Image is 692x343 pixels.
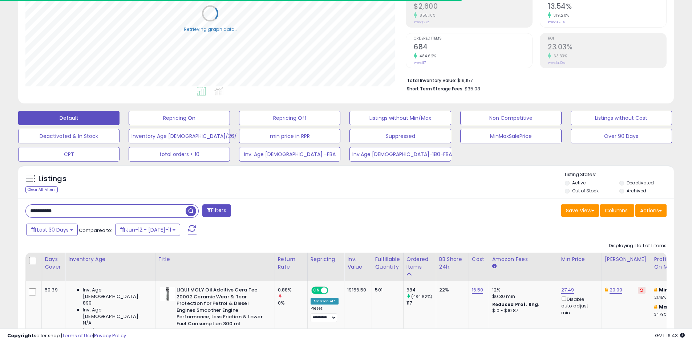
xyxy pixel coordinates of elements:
[160,287,175,301] img: 311w8nUBq7L._SL40_.jpg
[83,300,92,306] span: 899
[83,326,149,339] span: Inv. Age [DEMOGRAPHIC_DATA]:
[551,13,569,18] small: 319.20%
[25,186,58,193] div: Clear All Filters
[68,256,152,263] div: Inventory Age
[600,204,634,217] button: Columns
[561,295,596,316] div: Disable auto adjust min
[18,129,120,143] button: Deactivated & In Stock
[635,204,667,217] button: Actions
[18,111,120,125] button: Default
[311,306,339,322] div: Preset:
[83,307,149,320] span: Inv. Age [DEMOGRAPHIC_DATA]:
[414,61,426,65] small: Prev: 117
[115,224,180,236] button: Jun-12 - [DATE]-11
[551,53,567,59] small: 63.33%
[37,226,69,233] span: Last 30 Days
[561,286,574,294] a: 27.49
[659,286,670,293] b: Min:
[571,129,672,143] button: Over 90 Days
[407,77,456,83] b: Total Inventory Value:
[407,75,661,84] li: $19,157
[492,263,497,270] small: Amazon Fees.
[347,287,366,293] div: 19156.50
[406,287,436,293] div: 684
[414,43,532,53] h2: 684
[375,287,397,293] div: 501
[627,180,654,186] label: Deactivated
[406,300,436,306] div: 117
[311,298,339,305] div: Amazon AI *
[126,226,171,233] span: Jun-12 - [DATE]-11
[414,2,532,12] h2: $2,600
[414,37,532,41] span: Ordered Items
[26,224,78,236] button: Last 30 Days
[492,308,553,314] div: $10 - $10.87
[659,303,672,310] b: Max:
[571,111,672,125] button: Listings without Cost
[610,286,623,294] a: 29.99
[411,294,432,299] small: (484.62%)
[129,129,230,143] button: Inventory Age [DEMOGRAPHIC_DATA]/26/
[605,256,648,263] div: [PERSON_NAME]
[414,20,429,24] small: Prev: $272
[184,26,237,32] div: Retrieving graph data..
[129,147,230,162] button: total orders < 10
[312,287,321,294] span: ON
[548,20,565,24] small: Prev: 3.23%
[83,320,92,326] span: N/A
[472,256,486,263] div: Cost
[7,332,126,339] div: seller snap | |
[572,180,586,186] label: Active
[492,256,555,263] div: Amazon Fees
[375,256,400,271] div: Fulfillable Quantity
[45,287,60,293] div: 50.39
[655,332,685,339] span: 2025-08-11 16:43 GMT
[548,43,666,53] h2: 23.03%
[239,129,340,143] button: min price in RPR
[492,287,553,293] div: 12%
[460,129,562,143] button: MinMaxSalePrice
[439,287,463,293] div: 22%
[347,256,369,271] div: Inv. value
[94,332,126,339] a: Privacy Policy
[349,111,451,125] button: Listings without Min/Max
[278,300,307,306] div: 0%
[439,256,466,271] div: BB Share 24h.
[492,301,540,307] b: Reduced Prof. Rng.
[605,207,628,214] span: Columns
[609,242,667,249] div: Displaying 1 to 1 of 1 items
[472,286,483,294] a: 16.50
[572,188,599,194] label: Out of Stock
[327,287,339,294] span: OFF
[278,287,307,293] div: 0.88%
[561,256,599,263] div: Min Price
[565,171,674,178] p: Listing States:
[83,287,149,300] span: Inv. Age [DEMOGRAPHIC_DATA]:
[548,2,666,12] h2: 13.54%
[417,53,436,59] small: 484.62%
[407,86,464,92] b: Short Term Storage Fees:
[492,293,553,300] div: $0.30 min
[239,111,340,125] button: Repricing Off
[460,111,562,125] button: Non Competitive
[239,147,340,162] button: Inv. Age [DEMOGRAPHIC_DATA] -FBA
[349,147,451,162] button: Inv.Age [DEMOGRAPHIC_DATA]-180-FBA
[62,332,93,339] a: Terms of Use
[406,256,433,271] div: Ordered Items
[18,147,120,162] button: CPT
[417,13,436,18] small: 855.10%
[202,204,231,217] button: Filters
[7,332,34,339] strong: Copyright
[79,227,112,234] span: Compared to:
[39,174,66,184] h5: Listings
[548,61,565,65] small: Prev: 14.10%
[548,37,666,41] span: ROI
[627,188,646,194] label: Archived
[278,256,304,271] div: Return Rate
[45,256,62,271] div: Days Cover
[349,129,451,143] button: Suppressed
[465,85,480,92] span: $35.03
[311,256,341,263] div: Repricing
[561,204,599,217] button: Save View
[158,256,272,263] div: Title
